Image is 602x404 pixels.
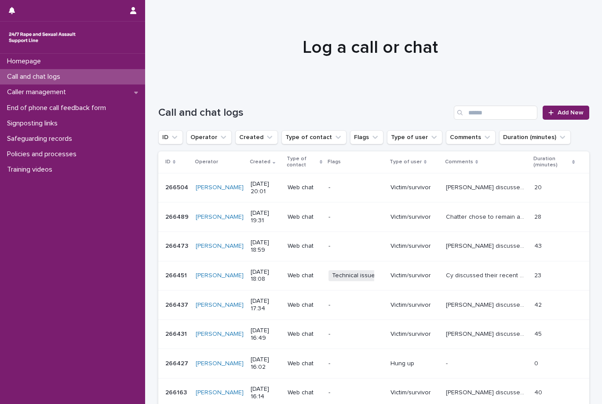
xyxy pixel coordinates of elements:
p: 0 [534,358,540,367]
a: [PERSON_NAME] [196,331,244,338]
p: Type of contact [287,154,317,170]
input: Search [454,106,537,120]
p: Web chat [288,242,321,250]
a: [PERSON_NAME] [196,213,244,221]
tr: 266504266504 [PERSON_NAME] [DATE] 20:01Web chat-Victim/survivor[PERSON_NAME] discussed having bot... [158,173,589,202]
span: Add New [558,110,584,116]
p: Web chat [288,272,321,279]
a: [PERSON_NAME] [196,184,244,191]
tr: 266427266427 [PERSON_NAME] [DATE] 16:02Web chat-Hung up-- 00 [158,349,589,378]
p: Victim/survivor [390,389,439,397]
p: 266473 [165,241,190,250]
p: 40 [534,387,544,397]
p: - [328,360,383,367]
p: [DATE] 16:49 [251,327,281,342]
button: Operator [186,130,232,144]
img: rhQMoQhaT3yELyF149Cw [7,29,77,46]
p: 42 [534,300,544,309]
p: Signposting links [4,119,65,128]
p: 266489 [165,212,190,221]
p: Victim/survivor [390,242,439,250]
p: Victim/survivor [390,184,439,191]
p: [DATE] 16:02 [251,356,281,371]
p: Hung up [390,360,439,367]
p: 43 [534,241,544,250]
a: Add New [543,106,589,120]
tr: 266451266451 [PERSON_NAME] [DATE] 18:08Web chatTechnical issue - webchatVictim/survivorCy discuss... [158,261,589,290]
tr: 266473266473 [PERSON_NAME] [DATE] 18:59Web chat-Victim/survivor[PERSON_NAME] discussed his experi... [158,231,589,261]
p: Laurie discussed about her experience of physical abuse and SV perpetrated by multiple strangers.... [446,387,529,397]
p: Victim/survivor [390,213,439,221]
p: - [328,301,383,309]
tr: 266489266489 [PERSON_NAME] [DATE] 19:31Web chat-Victim/survivorChatter chose to remain anonymous.... [158,202,589,232]
tr: 266437266437 [PERSON_NAME] [DATE] 17:34Web chat-Victim/survivor[PERSON_NAME] discussed her recent... [158,290,589,320]
p: 266437 [165,300,190,309]
p: Comments [445,157,473,167]
p: Web chat [288,184,321,191]
p: 266451 [165,270,189,279]
p: 266431 [165,329,189,338]
p: [DATE] 20:01 [251,180,281,195]
p: Duration (minutes) [533,154,570,170]
p: 266163 [165,387,189,397]
p: - [328,242,383,250]
p: Safeguarding records [4,135,79,143]
p: Web chat [288,301,321,309]
p: Operator [195,157,218,167]
p: Call and chat logs [4,73,67,81]
p: - [446,358,449,367]
p: Web chat [288,331,321,338]
p: Victim/survivor [390,301,439,309]
p: 28 [534,212,543,221]
p: 266427 [165,358,190,367]
p: Type of user [390,157,422,167]
p: Policies and processes [4,150,84,158]
p: [DATE] 18:08 [251,268,281,283]
p: Cy discussed their recent experience of SV perpetrated by an online date, and Cy explored their t... [446,270,529,279]
p: Jasmine discussed her recent experience of SA perpetrated by a friend, and very briefly discussed... [446,300,529,309]
p: 45 [534,329,544,338]
p: Chris discussed his experience of SV perpetrated by an adult he knew as a child. Chris then explo... [446,241,529,250]
p: ID [165,157,171,167]
p: [DATE] 16:14 [251,386,281,400]
p: 20 [534,182,544,191]
h1: Log a call or chat [155,37,586,58]
p: Created [250,157,270,167]
p: Theresa discussed one experience of SV, and very briefly mentioned other experiences of SV. There... [446,329,529,338]
p: - [328,213,383,221]
p: Training videos [4,165,59,174]
button: ID [158,130,183,144]
button: Flags [350,130,383,144]
span: Technical issue - webchat [328,270,408,281]
tr: 266431266431 [PERSON_NAME] [DATE] 16:49Web chat-Victim/survivor[PERSON_NAME] discussed one experi... [158,320,589,349]
p: Web chat [288,389,321,397]
p: Web chat [288,213,321,221]
p: Chatter chose to remain anonymous. Visitor very briefly discussed their experience of SV and very... [446,212,529,221]
p: [DATE] 19:31 [251,209,281,224]
p: 23 [534,270,543,279]
a: [PERSON_NAME] [196,360,244,367]
p: Web chat [288,360,321,367]
p: Victim/survivor [390,331,439,338]
p: [DATE] 18:59 [251,239,281,254]
h1: Call and chat logs [158,107,451,119]
p: - [328,331,383,338]
button: Type of contact [281,130,347,144]
p: Flags [328,157,341,167]
a: [PERSON_NAME] [196,242,244,250]
button: Duration (minutes) [499,130,571,144]
p: End of phone call feedback form [4,104,113,112]
p: - [328,184,383,191]
button: Type of user [387,130,442,144]
p: [DATE] 17:34 [251,297,281,312]
p: - [328,389,383,397]
p: Caller management [4,88,73,96]
p: Isabella discussed having both physical and emotional reactions to others disclosing SV and CSA a... [446,182,529,191]
p: 266504 [165,182,190,191]
a: [PERSON_NAME] [196,272,244,279]
button: Created [235,130,278,144]
p: Homepage [4,57,48,66]
a: [PERSON_NAME] [196,389,244,397]
a: [PERSON_NAME] [196,301,244,309]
